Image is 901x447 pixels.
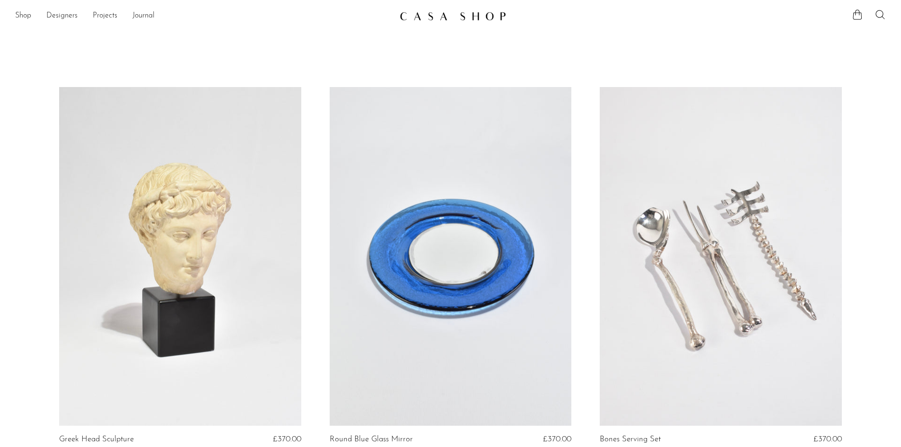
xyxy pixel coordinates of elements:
a: Journal [132,10,155,22]
span: £370.00 [273,435,301,443]
a: Bones Serving Set [600,435,661,444]
a: Designers [46,10,78,22]
a: Greek Head Sculpture [59,435,134,444]
a: Projects [93,10,117,22]
span: £370.00 [543,435,571,443]
a: Round Blue Glass Mirror [330,435,413,444]
ul: NEW HEADER MENU [15,8,392,24]
nav: Desktop navigation [15,8,392,24]
span: £370.00 [814,435,842,443]
a: Shop [15,10,31,22]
